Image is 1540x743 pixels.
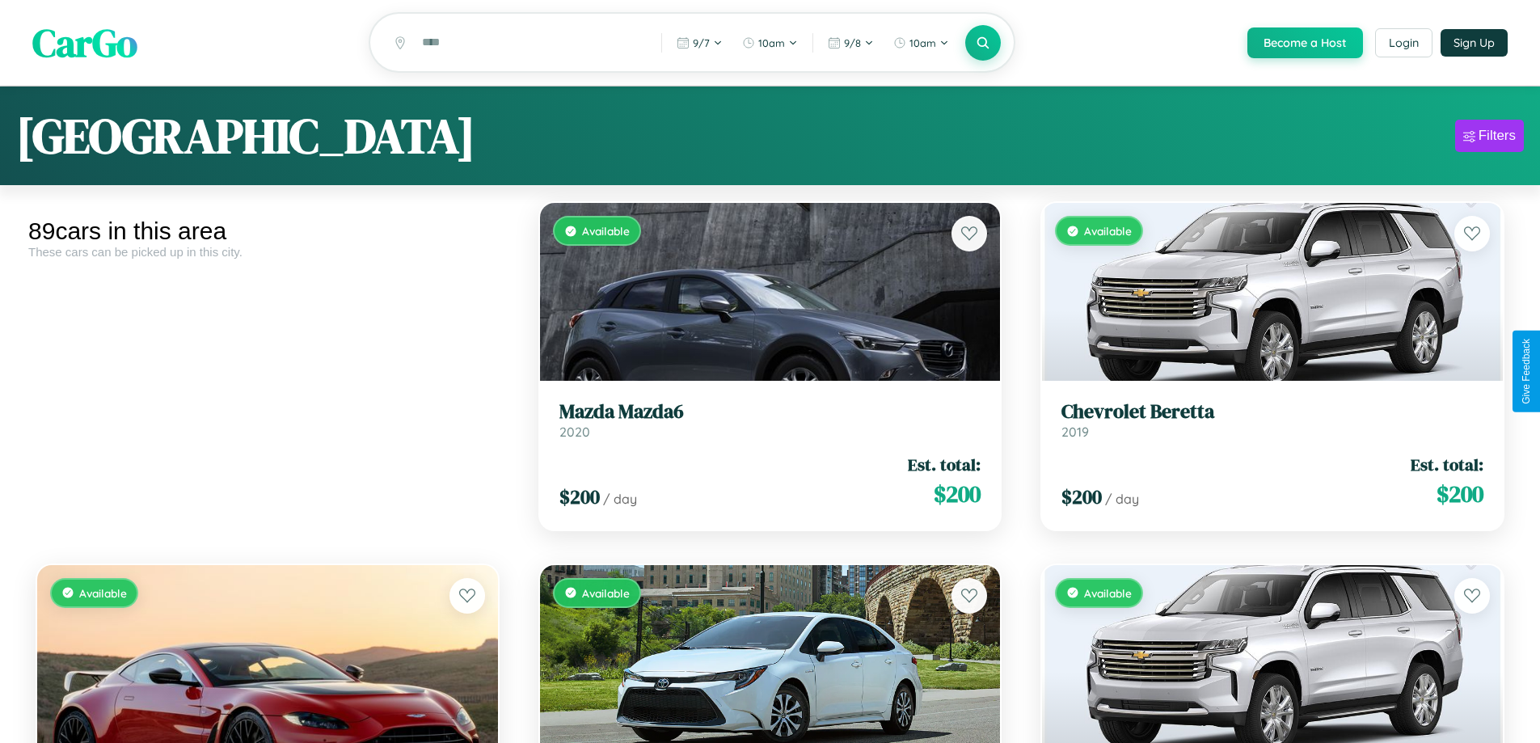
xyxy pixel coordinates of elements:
span: Available [582,224,630,238]
span: Available [79,586,127,600]
span: CarGo [32,16,137,70]
a: Chevrolet Beretta2019 [1061,400,1483,440]
span: $ 200 [1437,478,1483,510]
span: Available [582,586,630,600]
span: 9 / 8 [844,36,861,49]
span: Est. total: [1411,453,1483,476]
button: Sign Up [1441,29,1508,57]
h3: Chevrolet Beretta [1061,400,1483,424]
span: Available [1084,586,1132,600]
h3: Mazda Mazda6 [559,400,981,424]
div: Give Feedback [1521,339,1532,404]
div: Filters [1479,128,1516,144]
button: Login [1375,28,1432,57]
button: 10am [734,30,806,56]
button: Become a Host [1247,27,1363,58]
span: $ 200 [934,478,981,510]
span: 2020 [559,424,590,440]
div: 89 cars in this area [28,217,507,245]
span: 10am [758,36,785,49]
span: 10am [909,36,936,49]
span: / day [603,491,637,507]
span: $ 200 [1061,483,1102,510]
button: Filters [1455,120,1524,152]
button: 9/7 [669,30,731,56]
span: Available [1084,224,1132,238]
span: $ 200 [559,483,600,510]
span: / day [1105,491,1139,507]
span: 2019 [1061,424,1089,440]
div: These cars can be picked up in this city. [28,245,507,259]
a: Mazda Mazda62020 [559,400,981,440]
h1: [GEOGRAPHIC_DATA] [16,103,475,169]
span: Est. total: [908,453,981,476]
button: 9/8 [820,30,882,56]
button: 10am [885,30,957,56]
span: 9 / 7 [693,36,710,49]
